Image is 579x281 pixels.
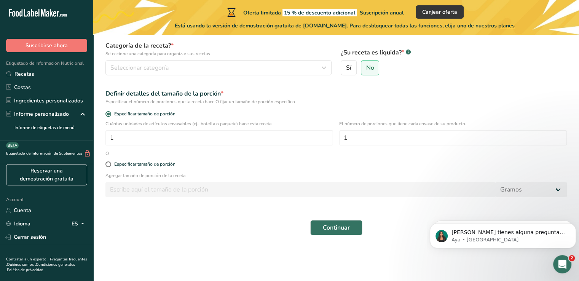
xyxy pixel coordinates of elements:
[105,182,496,197] input: Escribe aquí el tamaño de la porción
[114,161,175,167] div: Especificar tamaño de porción
[226,8,404,17] div: Oferta limitada
[6,164,87,185] a: Reservar una demostración gratuita
[175,22,515,30] span: Está usando la versión de demostración gratuita de [DOMAIN_NAME]. Para desbloquear todas las func...
[105,120,333,127] p: Cuántas unidades de artículos envasables (ej., botella o paquete) hace esta receta.
[341,48,567,57] label: ¿Su receta es líquida?
[553,255,571,273] iframe: Intercom live chat
[101,150,113,157] div: O
[105,89,567,98] div: Definir detalles del tamaño de la porción
[310,220,362,235] button: Continuar
[6,257,87,267] a: Preguntas frecuentes .
[498,22,515,29] span: planes
[422,8,457,16] span: Canjear oferta
[366,64,374,72] span: No
[105,98,567,105] div: Especificar el número de porciones que la receta hace O fijar un tamaño de porción específico
[6,110,69,118] div: Informe personalizado
[6,262,75,273] a: Condiciones generales .
[105,41,332,57] label: Categoría de la receta?
[26,42,68,49] span: Suscribirse ahora
[6,257,48,262] a: Contratar a un experto .
[323,223,350,232] span: Continuar
[282,9,357,16] span: 15 % de descuento adicional
[339,120,567,127] p: El número de porciones que tiene cada envase de su producto.
[6,142,19,148] div: BETA
[6,217,30,230] a: Idioma
[6,39,87,52] button: Suscribirse ahora
[105,172,567,179] p: Agregar tamaño de porción de la receta.
[416,5,464,19] button: Canjear oferta
[7,262,36,267] a: Quiénes somos .
[110,63,169,72] span: Seleccionar categoría
[346,64,351,72] span: Sí
[360,9,404,16] span: Suscripción anual
[105,50,332,57] p: Seleccione una categoría para organizar sus recetas
[7,267,43,273] a: Política de privacidad
[72,219,87,228] div: ES
[427,207,579,260] iframe: Intercom notifications mensaje
[111,111,175,117] span: Especificar tamaño de porción
[105,60,332,75] button: Seleccionar categoría
[569,255,575,261] span: 2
